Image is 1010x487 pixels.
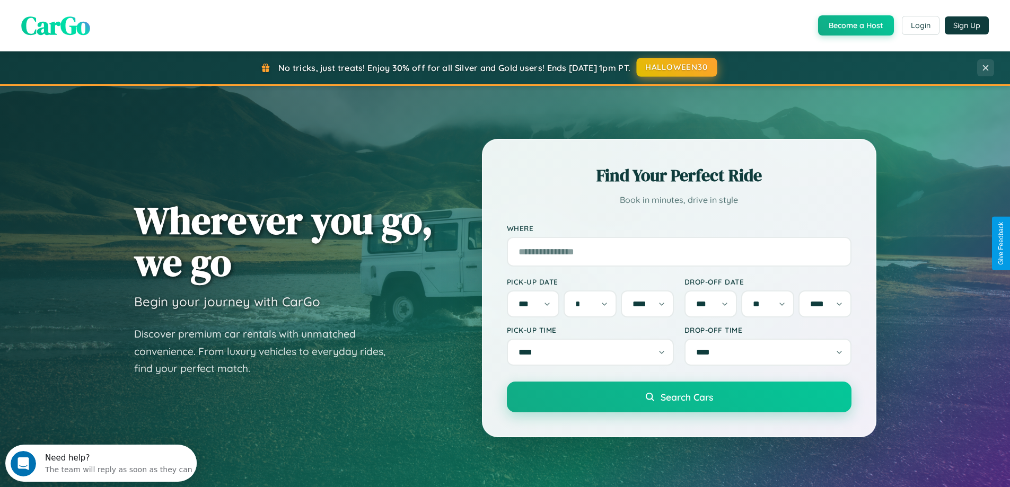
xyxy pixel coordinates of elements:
[5,445,197,482] iframe: Intercom live chat discovery launcher
[507,164,851,187] h2: Find Your Perfect Ride
[661,391,713,403] span: Search Cars
[134,325,399,377] p: Discover premium car rentals with unmatched convenience. From luxury vehicles to everyday rides, ...
[40,9,187,17] div: Need help?
[684,325,851,334] label: Drop-off Time
[507,325,674,334] label: Pick-up Time
[684,277,851,286] label: Drop-off Date
[507,224,851,233] label: Where
[21,8,90,43] span: CarGo
[4,4,197,33] div: Open Intercom Messenger
[507,192,851,208] p: Book in minutes, drive in style
[11,451,36,476] iframe: Intercom live chat
[507,382,851,412] button: Search Cars
[997,222,1005,265] div: Give Feedback
[278,63,630,73] span: No tricks, just treats! Enjoy 30% off for all Silver and Gold users! Ends [DATE] 1pm PT.
[945,16,989,34] button: Sign Up
[637,58,717,77] button: HALLOWEEN30
[507,277,674,286] label: Pick-up Date
[134,294,320,309] h3: Begin your journey with CarGo
[902,16,939,35] button: Login
[134,199,433,283] h1: Wherever you go, we go
[818,15,894,36] button: Become a Host
[40,17,187,29] div: The team will reply as soon as they can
